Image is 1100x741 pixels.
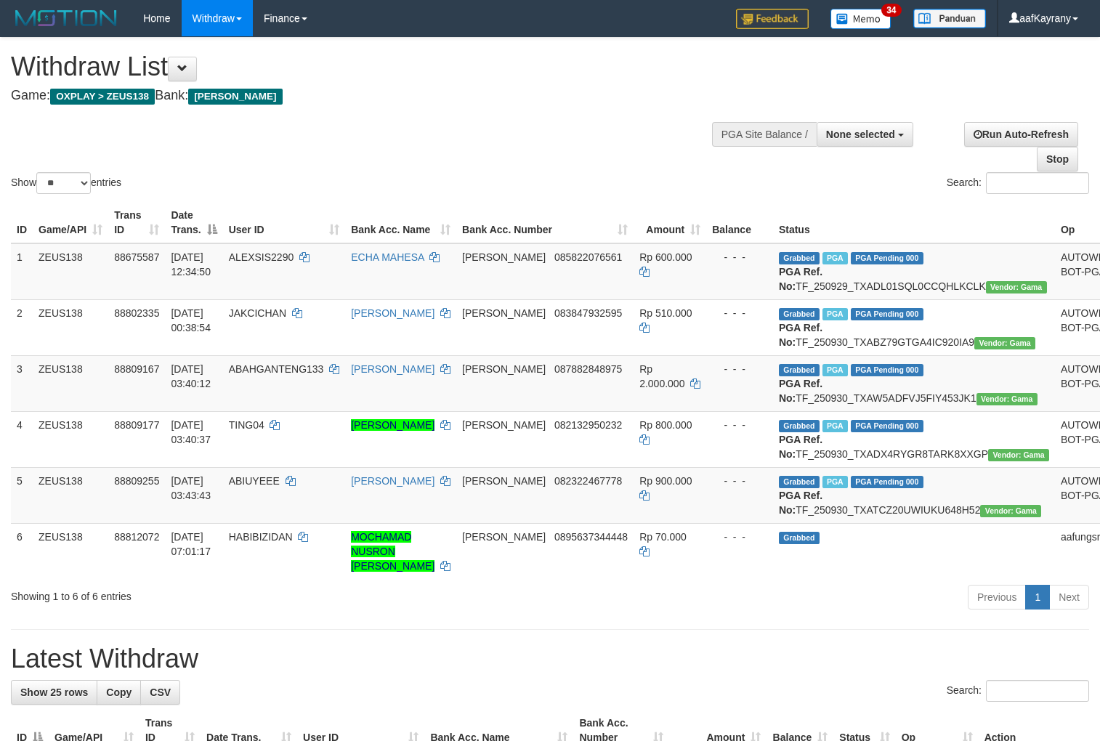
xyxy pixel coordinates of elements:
a: [PERSON_NAME] [351,363,434,375]
span: Vendor URL: https://trx31.1velocity.biz [976,393,1038,405]
span: PGA Pending [851,364,923,376]
span: Grabbed [779,420,820,432]
th: ID [11,202,33,243]
div: - - - [712,418,767,432]
th: Balance [706,202,773,243]
td: ZEUS138 [33,411,108,467]
td: 4 [11,411,33,467]
td: 6 [11,523,33,579]
th: Trans ID: activate to sort column ascending [108,202,165,243]
span: Rp 70.000 [639,531,687,543]
select: Showentries [36,172,91,194]
span: HABIBIZIDAN [229,531,293,543]
div: - - - [712,474,767,488]
a: MOCHAMAD NUSRON [PERSON_NAME] [351,531,434,572]
label: Show entries [11,172,121,194]
b: PGA Ref. No: [779,434,822,460]
td: TF_250930_TXAW5ADFVJ5FIY453JK1 [773,355,1055,411]
span: ABAHGANTENG133 [229,363,324,375]
td: ZEUS138 [33,355,108,411]
span: Rp 510.000 [639,307,692,319]
th: Status [773,202,1055,243]
a: Next [1049,585,1089,610]
span: Vendor URL: https://trx31.1velocity.biz [988,449,1049,461]
th: Bank Acc. Number: activate to sort column ascending [456,202,634,243]
span: ALEXSIS2290 [229,251,294,263]
span: [DATE] 03:40:12 [171,363,211,389]
a: [PERSON_NAME] [351,307,434,319]
span: 88675587 [114,251,159,263]
span: [PERSON_NAME] [462,363,546,375]
div: - - - [712,306,767,320]
img: Button%20Memo.svg [830,9,891,29]
span: 88809167 [114,363,159,375]
span: Grabbed [779,532,820,544]
img: MOTION_logo.png [11,7,121,29]
img: panduan.png [913,9,986,28]
a: [PERSON_NAME] [351,475,434,487]
a: Stop [1037,147,1078,171]
span: Marked by aaftanly [822,420,848,432]
th: Game/API: activate to sort column ascending [33,202,108,243]
div: Showing 1 to 6 of 6 entries [11,583,448,604]
span: 34 [881,4,901,17]
th: Date Trans.: activate to sort column descending [165,202,222,243]
span: None selected [826,129,895,140]
span: [DATE] 00:38:54 [171,307,211,333]
td: TF_250930_TXATCZ20UWIUKU648H52 [773,467,1055,523]
span: Show 25 rows [20,687,88,698]
td: ZEUS138 [33,299,108,355]
div: - - - [712,362,767,376]
span: Marked by aafsreyleap [822,308,848,320]
label: Search: [947,680,1089,702]
span: Copy 083847932595 to clipboard [554,307,622,319]
span: 88809255 [114,475,159,487]
span: 88809177 [114,419,159,431]
span: Marked by aafpengsreynich [822,252,848,264]
span: ABIUYEEE [229,475,280,487]
th: Bank Acc. Name: activate to sort column ascending [345,202,456,243]
td: TF_250930_TXABZ79GTGA4IC920IA9 [773,299,1055,355]
span: [DATE] 03:40:37 [171,419,211,445]
input: Search: [986,172,1089,194]
span: OXPLAY > ZEUS138 [50,89,155,105]
div: - - - [712,530,767,544]
a: 1 [1025,585,1050,610]
span: Copy 087882848975 to clipboard [554,363,622,375]
a: Previous [968,585,1026,610]
a: [PERSON_NAME] [351,419,434,431]
span: Vendor URL: https://trx31.1velocity.biz [986,281,1047,293]
span: PGA Pending [851,476,923,488]
h1: Withdraw List [11,52,719,81]
td: 2 [11,299,33,355]
a: ECHA MAHESA [351,251,424,263]
label: Search: [947,172,1089,194]
span: Marked by aaftanly [822,476,848,488]
td: 5 [11,467,33,523]
b: PGA Ref. No: [779,322,822,348]
span: [PERSON_NAME] [462,251,546,263]
th: Amount: activate to sort column ascending [634,202,706,243]
div: PGA Site Balance / [712,122,817,147]
span: Rp 900.000 [639,475,692,487]
span: CSV [150,687,171,698]
td: ZEUS138 [33,523,108,579]
span: Vendor URL: https://trx31.1velocity.biz [980,505,1041,517]
span: [DATE] 03:43:43 [171,475,211,501]
span: Copy 085822076561 to clipboard [554,251,622,263]
h4: Game: Bank: [11,89,719,103]
b: PGA Ref. No: [779,490,822,516]
b: PGA Ref. No: [779,378,822,404]
div: - - - [712,250,767,264]
td: TF_250930_TXADX4RYGR8TARK8XXGP [773,411,1055,467]
td: ZEUS138 [33,467,108,523]
span: JAKCICHAN [229,307,286,319]
span: TING04 [229,419,264,431]
th: User ID: activate to sort column ascending [223,202,346,243]
span: Vendor URL: https://trx31.1velocity.biz [974,337,1035,349]
span: PGA Pending [851,252,923,264]
span: [PERSON_NAME] [462,307,546,319]
span: PGA Pending [851,420,923,432]
span: [PERSON_NAME] [462,419,546,431]
td: ZEUS138 [33,243,108,300]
